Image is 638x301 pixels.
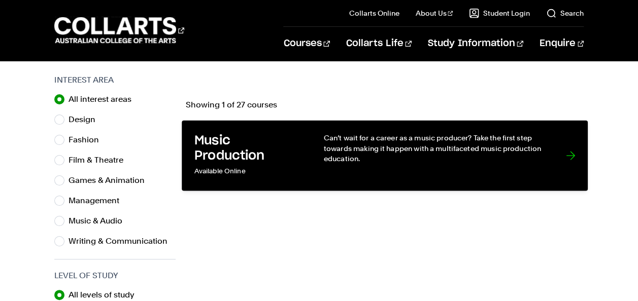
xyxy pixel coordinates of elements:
[69,133,107,147] label: Fashion
[546,8,584,18] a: Search
[428,27,523,60] a: Study Information
[194,133,303,164] h3: Music Production
[54,74,176,86] h3: Interest Area
[69,153,131,167] label: Film & Theatre
[69,92,140,106] label: All interest areas
[69,234,176,248] label: Writing & Communication
[54,16,184,45] div: Go to homepage
[69,173,153,187] label: Games & Animation
[540,27,584,60] a: Enquire
[69,214,130,228] label: Music & Audio
[469,8,530,18] a: Student Login
[186,101,584,109] p: Showing 1 of 27 courses
[182,121,588,191] a: Music Production Available Online Can’t wait for a career as a music producer? Take the first ste...
[346,27,412,60] a: Collarts Life
[69,112,104,127] label: Design
[416,8,453,18] a: About Us
[69,194,127,208] label: Management
[194,164,303,179] p: Available Online
[349,8,399,18] a: Collarts Online
[283,27,329,60] a: Courses
[323,133,545,164] p: Can’t wait for a career as a music producer? Take the first step towards making it happen with a ...
[54,270,176,282] h3: Level of Study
